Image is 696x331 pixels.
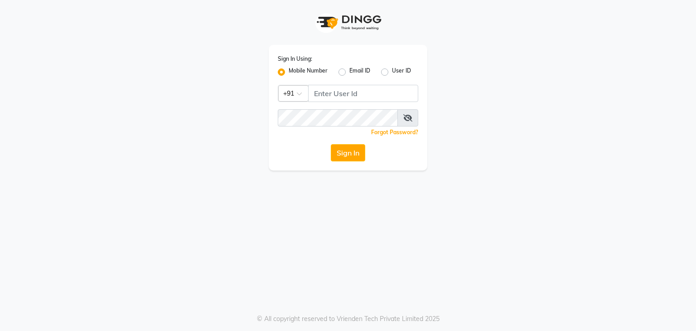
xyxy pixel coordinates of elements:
[392,67,411,78] label: User ID
[289,67,328,78] label: Mobile Number
[331,144,365,161] button: Sign In
[278,55,312,63] label: Sign In Using:
[312,9,384,36] img: logo1.svg
[308,85,418,102] input: Username
[371,129,418,136] a: Forgot Password?
[349,67,370,78] label: Email ID
[278,109,398,127] input: Username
